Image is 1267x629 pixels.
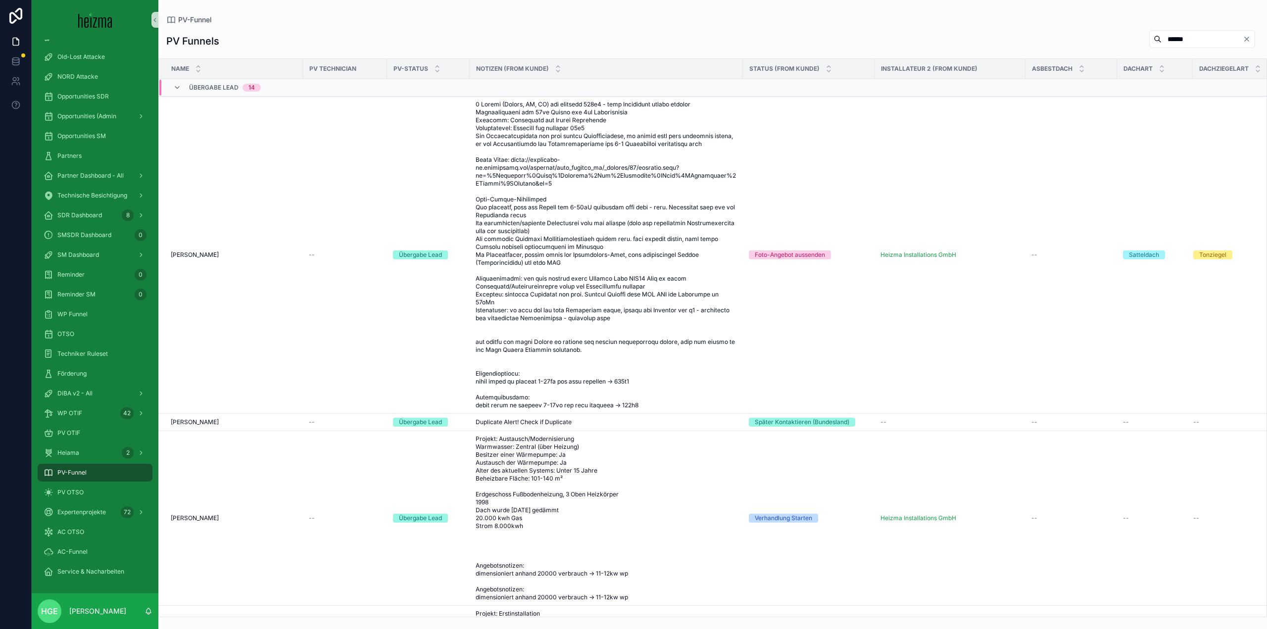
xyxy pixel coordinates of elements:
span: -- [309,514,315,522]
span: SDR Dashboard [57,211,102,219]
a: Technische Besichtigung [38,187,152,204]
div: Später Kontaktieren (Bundesland) [755,418,849,427]
a: -- [880,418,1020,426]
span: Reminder SM [57,290,96,298]
div: 8 [122,209,134,221]
span: Notizen (from Kunde) [476,65,549,73]
span: Partner Dashboard - All [57,172,124,180]
div: Tonziegel [1199,250,1226,259]
div: 72 [121,506,134,518]
span: NORD Attacke [57,73,98,81]
span: OTSO [57,330,74,338]
a: Heizma Installations GmbH [880,251,1020,259]
a: Techniker Ruleset [38,345,152,363]
span: [PERSON_NAME] [171,418,219,426]
a: Opportunities SM [38,127,152,145]
a: Heizma Installations GmbH [880,514,956,522]
span: WP OTIF [57,409,82,417]
a: [PERSON_NAME] [171,418,297,426]
span: WP Funnel [57,310,88,318]
a: PV OTIF [38,424,152,442]
a: WP Funnel [38,305,152,323]
span: Expertenprojekte [57,508,106,516]
span: Techniker Ruleset [57,350,108,358]
span: PV OTIF [57,429,80,437]
div: Übergabe Lead [399,418,442,427]
span: -- [1123,418,1129,426]
div: Satteldach [1129,250,1159,259]
a: Später Kontaktieren (Bundesland) [749,418,869,427]
div: 14 [248,84,255,92]
a: 0 Loremi (Dolors, AM, CO) adi elitsedd 528e4 - temp Incididunt utlabo etdolor Magnaaliquaeni adm ... [476,100,737,409]
a: Foto-Angebot aussenden [749,250,869,259]
a: Förderung [38,365,152,383]
span: -- [1031,251,1037,259]
a: SM Dashboard [38,246,152,264]
span: Opportunities SDR [57,93,109,100]
a: DiBA v2 - All [38,385,152,402]
a: Reminder0 [38,266,152,284]
span: Opportunities (Admin [57,112,116,120]
a: OTSO [38,325,152,343]
a: Duplicate Alert! Check if Duplicate [476,418,737,426]
div: 0 [135,289,146,300]
a: -- [1123,418,1187,426]
div: 0 [135,229,146,241]
a: Heizma Installations GmbH [880,514,1020,522]
span: Technische Besichtigung [57,192,127,199]
span: HGE [41,605,58,617]
span: Förderung [57,370,87,378]
a: Opportunities (Admin [38,107,152,125]
span: Übergabe Lead [189,84,239,92]
span: PV-Funnel [178,15,212,25]
a: Projekt: Austausch/Modernisierung Warmwasser: Zentral (über Heizung) Besitzer einer Wärmepumpe: J... [476,435,737,601]
span: SMSDR Dashboard [57,231,111,239]
span: AC-Funnel [57,548,88,556]
a: Verhandlung Starten [749,514,869,523]
img: App logo [78,12,112,28]
div: Übergabe Lead [399,250,442,259]
span: Reminder [57,271,85,279]
span: -- [309,251,315,259]
span: -- [1031,418,1037,426]
p: [PERSON_NAME] [69,606,126,616]
a: -- [1123,514,1187,522]
a: -- [309,251,381,259]
a: PV OTSO [38,484,152,501]
span: -- [1193,418,1199,426]
a: Übergabe Lead [393,250,464,259]
span: PV Technician [309,65,356,73]
a: Service & Nacharbeiten [38,563,152,581]
span: -- [1031,514,1037,522]
span: Status (from Kunde) [749,65,820,73]
a: Heizma Installations GmbH [880,251,956,259]
a: Old-Lost Attacke [38,48,152,66]
a: -- [1031,418,1111,426]
a: Partner Dashboard - All [38,167,152,185]
span: Opportunities SM [57,132,106,140]
h1: PV Funnels [166,34,219,48]
a: NORD Attacke [38,68,152,86]
a: Übergabe Lead [393,418,464,427]
div: 2 [122,447,134,459]
span: Name [171,65,189,73]
a: AC-Funnel [38,543,152,561]
span: -- [309,418,315,426]
div: 0 [135,269,146,281]
a: Expertenprojekte72 [38,503,152,521]
span: Dachart [1123,65,1153,73]
span: Heiama [57,449,79,457]
a: [PERSON_NAME] [171,251,297,259]
button: Clear [1243,35,1255,43]
span: PV-Funnel [57,469,87,477]
div: Verhandlung Starten [755,514,812,523]
a: Heiama2 [38,444,152,462]
div: 42 [120,407,134,419]
span: SM Dashboard [57,251,99,259]
span: Partners [57,152,82,160]
div: scrollable content [32,40,158,593]
a: -- [1031,251,1111,259]
a: SDR Dashboard8 [38,206,152,224]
